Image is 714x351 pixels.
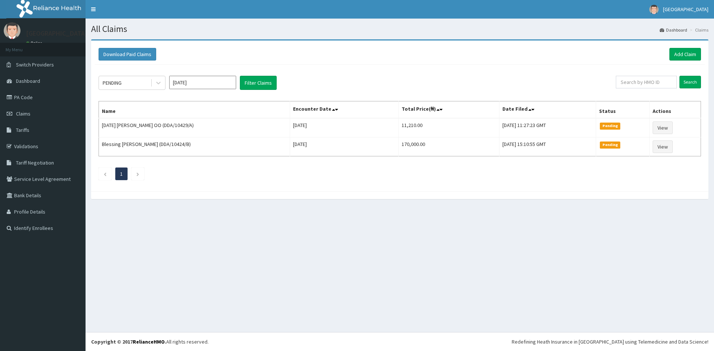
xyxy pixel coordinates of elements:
[290,118,398,137] td: [DATE]
[499,101,596,118] th: Date Filed
[600,123,620,129] span: Pending
[16,61,54,68] span: Switch Providers
[103,170,107,177] a: Previous page
[653,121,673,134] a: View
[290,137,398,156] td: [DATE]
[91,24,708,34] h1: All Claims
[136,170,139,177] a: Next page
[688,27,708,33] li: Claims
[26,40,44,46] a: Online
[600,142,620,148] span: Pending
[16,110,30,117] span: Claims
[4,22,20,39] img: User Image
[499,118,596,137] td: [DATE] 11:27:23 GMT
[398,101,499,118] th: Total Price(₦)
[16,78,40,84] span: Dashboard
[169,76,236,89] input: Select Month and Year
[499,137,596,156] td: [DATE] 15:10:55 GMT
[16,127,29,133] span: Tariffs
[16,159,54,166] span: Tariff Negotiation
[660,27,687,33] a: Dashboard
[669,48,701,61] a: Add Claim
[512,338,708,345] div: Redefining Heath Insurance in [GEOGRAPHIC_DATA] using Telemedicine and Data Science!
[99,101,290,118] th: Name
[653,140,673,153] a: View
[91,338,166,345] strong: Copyright © 2017 .
[596,101,649,118] th: Status
[99,137,290,156] td: Blessing [PERSON_NAME] (DDA/10424/B)
[86,332,714,351] footer: All rights reserved.
[398,137,499,156] td: 170,000.00
[663,6,708,13] span: [GEOGRAPHIC_DATA]
[398,118,499,137] td: 11,210.00
[679,76,701,88] input: Search
[26,30,87,37] p: [GEOGRAPHIC_DATA]
[649,101,701,118] th: Actions
[103,79,122,87] div: PENDING
[120,170,123,177] a: Page 1 is your current page
[649,5,659,14] img: User Image
[99,48,156,61] button: Download Paid Claims
[133,338,165,345] a: RelianceHMO
[290,101,398,118] th: Encounter Date
[99,118,290,137] td: [DATE] [PERSON_NAME] OO (DDA/10429/A)
[616,76,677,88] input: Search by HMO ID
[240,76,277,90] button: Filter Claims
